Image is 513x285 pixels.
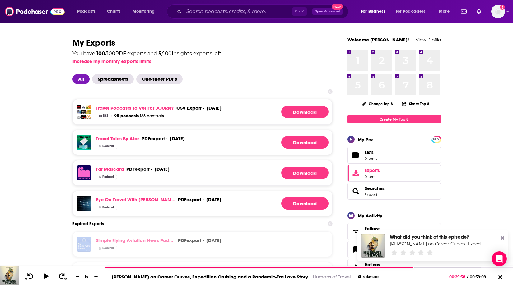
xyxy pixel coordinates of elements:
span: Podcast [102,175,114,178]
button: All [72,74,92,84]
a: View Profile [416,37,441,43]
a: Steve Smotrys on Career Curves, Expedition Cruising and a Pandemic-Era Love Story [361,234,385,258]
span: 0 items [365,174,380,179]
img: The Skift Travel Podcast [86,105,91,110]
a: Download [281,167,329,179]
a: Travel Podcasts to vet for JOURNY [96,105,174,111]
a: Ratings [350,263,362,272]
img: Seek Travel Ride [81,105,86,110]
svg: Add a profile image [500,5,505,10]
img: Get Outta Here! [86,110,91,115]
a: Welcome [PERSON_NAME]! [347,37,409,43]
span: 95 podcasts [114,113,139,119]
span: Charts [107,7,120,16]
button: open menu [128,7,163,17]
h3: Expired Exports [72,221,104,226]
a: [PERSON_NAME] on Career Curves, Expedition Cruising and a Pandemic-Era Love Story [112,274,308,280]
span: 00:39:09 [468,274,492,279]
a: Simple Flying Aviation News Podcast [96,237,175,243]
button: Change Top 8 [358,100,397,108]
span: Ctrl K [292,7,307,16]
span: Podcasts [77,7,96,16]
img: Podchaser - Follow, Share and Rate Podcasts [5,6,65,17]
span: Podcast [102,247,114,250]
a: Follows [365,226,422,231]
span: 00:29:38 [449,274,467,279]
img: Route 66 On Demand [81,110,86,115]
span: Bookmarks [347,241,441,258]
img: Booking On The Fly Podcast [77,115,82,120]
a: 3 saved [365,192,377,197]
span: List [103,114,108,117]
img: Fat Mascara [77,165,91,180]
span: Lists [365,150,374,155]
img: Travel with Amateur Traveler Podcast [86,115,91,120]
a: Show notifications dropdown [459,6,469,17]
img: Eye on Travel with Peter Greenberg [77,196,91,211]
div: You have / 100 PDF exports and / 100 Insights exports left [72,51,222,56]
span: Exports [365,168,380,173]
button: open menu [392,7,435,17]
a: Humans of Travel [313,274,351,280]
a: Searches [350,187,362,196]
div: export - [142,135,167,141]
span: For Business [361,7,385,16]
span: 10 [25,278,27,281]
a: Travel Tales by Afar [96,135,139,141]
span: 100 [96,50,105,56]
span: 5 [158,50,161,56]
span: Podcast [102,206,114,209]
span: PDF [126,166,135,172]
img: MASTers of Travel [77,110,82,115]
p: [DATE] [170,135,185,141]
span: 30 [64,278,67,281]
a: Ratings [365,262,401,268]
span: One-sheet PDF's [136,74,183,84]
div: Search podcasts, credits, & more... [173,4,354,19]
p: [DATE] [206,197,221,202]
a: Lists [347,147,441,164]
span: Lists [365,150,377,155]
span: 0 items [365,156,377,161]
a: Fat Mascara [96,166,124,172]
span: Monitoring [133,7,155,16]
span: Podcast [102,145,114,148]
button: open menu [435,7,457,17]
span: Follows [347,223,441,240]
button: 10 [24,273,36,281]
img: User Profile [491,5,505,18]
div: export - [176,105,204,111]
div: export - [178,237,204,243]
button: open menu [357,7,393,17]
span: All [72,74,90,84]
img: Simple Flying Aviation News Podcast [77,237,91,252]
button: Show profile menu [491,5,505,18]
span: Logged in as helenma123 [491,5,505,18]
a: Bookmarks [350,245,362,254]
button: Increase my monthly exports limits [72,58,151,64]
button: Spreadsheets [92,74,136,84]
span: Ratings [365,262,380,268]
a: Create My Top 8 [347,115,441,123]
span: PDF [178,197,186,202]
div: export - [178,197,204,202]
button: Share Top 8 [402,98,430,110]
span: Spreadsheets [92,74,134,84]
img: The Articulate Coven: Anne Rice’s Interview with the Vampire & Immortal Universe After Show [77,105,82,110]
h1: My Exports [72,37,333,49]
a: Follows [350,227,362,236]
span: New [332,4,343,10]
a: Download [281,136,329,149]
span: Follows [365,226,380,231]
img: Travel Tales by Afar [77,135,91,150]
button: open menu [73,7,104,17]
div: Open Intercom Messenger [492,251,507,266]
span: More [439,7,450,16]
div: My Pro [358,136,373,142]
div: 4 days ago [358,275,379,278]
button: Open AdvancedNew [312,8,343,15]
a: Searches [365,186,385,191]
a: 95 podcasts,135 contacts [114,113,164,119]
